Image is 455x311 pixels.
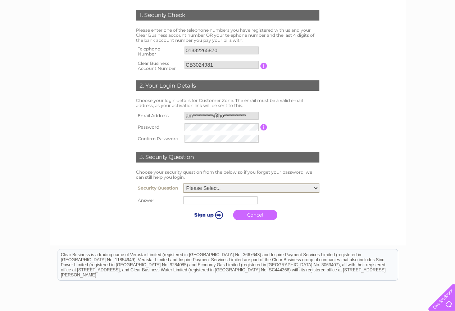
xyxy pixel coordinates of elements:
a: 0333 014 3131 [319,4,369,13]
a: Cancel [233,210,277,220]
div: 1. Security Check [136,10,319,21]
th: Answer [134,195,182,206]
input: Information [260,124,267,130]
td: Choose your security question from the below so if you forget your password, we can still help yo... [134,168,321,182]
td: Please enter one of the telephone numbers you have registered with us and your Clear Business acc... [134,26,321,44]
th: Password [134,121,183,133]
a: Energy [372,31,388,36]
a: Telecoms [392,31,414,36]
td: Choose your login details for Customer Zone. The email must be a valid email address, as your act... [134,96,321,110]
th: Confirm Password [134,133,183,145]
th: Security Question [134,182,182,195]
input: Information [260,63,267,69]
th: Clear Business Account Number [134,59,183,73]
div: Clear Business is a trading name of Verastar Limited (registered in [GEOGRAPHIC_DATA] No. 3667643... [58,4,398,35]
div: 2. Your Login Details [136,80,319,91]
a: Water [354,31,368,36]
a: Contact [433,31,451,36]
th: Telephone Number [134,44,183,59]
img: logo.png [16,19,53,41]
input: Submit [185,210,229,220]
div: 3. Security Question [136,152,319,163]
a: Blog [418,31,429,36]
th: Email Address [134,110,183,121]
